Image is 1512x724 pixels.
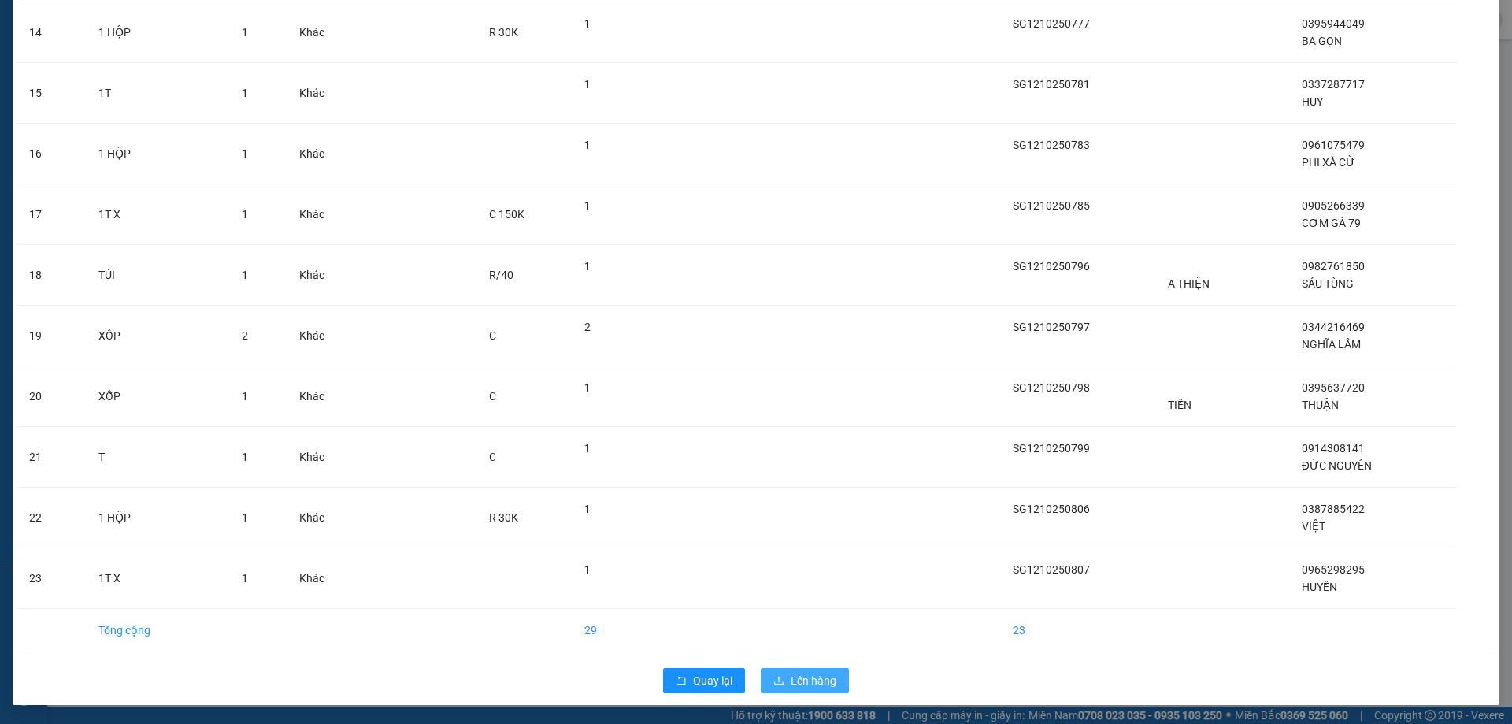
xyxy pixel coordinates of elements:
[584,17,591,30] span: 1
[17,184,86,245] td: 17
[287,306,363,366] td: Khác
[86,124,229,184] td: 1 HỘP
[584,442,591,455] span: 1
[17,427,86,488] td: 21
[1302,17,1365,30] span: 0395944049
[489,329,496,342] span: C
[287,124,363,184] td: Khác
[1302,199,1365,212] span: 0905266339
[584,563,591,576] span: 1
[17,306,86,366] td: 19
[242,451,248,463] span: 1
[1302,381,1365,394] span: 0395637720
[287,245,363,306] td: Khác
[13,13,173,49] div: [GEOGRAPHIC_DATA]
[693,672,732,689] span: Quay lại
[86,609,229,652] td: Tổng cộng
[1302,78,1365,91] span: 0337287717
[1302,217,1361,229] span: CƠM GÀ 79
[242,147,248,160] span: 1
[1302,581,1337,593] span: HUYỀN
[1013,503,1090,515] span: SG1210250806
[287,488,363,548] td: Khác
[86,548,229,609] td: 1T X
[287,2,363,63] td: Khác
[1302,503,1365,515] span: 0387885422
[17,124,86,184] td: 16
[86,245,229,306] td: TÚI
[761,668,849,693] button: uploadLên hàng
[242,269,248,281] span: 1
[242,208,248,221] span: 1
[86,184,229,245] td: 1T X
[1013,17,1090,30] span: SG1210250777
[489,269,513,281] span: R/40
[17,245,86,306] td: 18
[1013,563,1090,576] span: SG1210250807
[17,548,86,609] td: 23
[1302,399,1339,411] span: THUẬN
[182,99,250,116] span: Chưa cước
[1013,381,1090,394] span: SG1210250798
[287,427,363,488] td: Khác
[1168,399,1191,411] span: TIẾN
[584,503,591,515] span: 1
[1013,78,1090,91] span: SG1210250781
[1013,139,1090,151] span: SG1210250783
[489,390,496,403] span: C
[287,63,363,124] td: Khác
[1302,95,1323,108] span: HUY
[86,63,229,124] td: 1T
[242,572,248,585] span: 1
[584,260,591,273] span: 1
[1302,35,1342,47] span: BA GỌN
[17,366,86,427] td: 20
[489,26,518,39] span: R 30K
[584,78,591,91] span: 1
[86,2,229,63] td: 1 HỘP
[86,488,229,548] td: 1 HỘP
[184,13,310,49] div: [PERSON_NAME]
[1013,260,1090,273] span: SG1210250796
[1168,277,1210,290] span: A THIỆN
[1013,199,1090,212] span: SG1210250785
[584,199,591,212] span: 1
[676,675,687,688] span: rollback
[1302,156,1355,169] span: PHI XÀ CỪ
[242,87,248,99] span: 1
[791,672,836,689] span: Lên hàng
[489,208,524,221] span: C 150K
[1013,321,1090,333] span: SG1210250797
[287,184,363,245] td: Khác
[287,548,363,609] td: Khác
[1302,321,1365,333] span: 0344216469
[584,139,591,151] span: 1
[1302,277,1354,290] span: SÁU TÙNG
[1302,260,1365,273] span: 0982761850
[584,321,591,333] span: 2
[1302,520,1325,533] span: VIỆT
[242,329,248,342] span: 2
[13,13,38,30] span: Gửi:
[489,511,518,524] span: R 30K
[584,381,591,394] span: 1
[1013,442,1090,455] span: SG1210250799
[242,26,248,39] span: 1
[86,306,229,366] td: XỐP
[242,511,248,524] span: 1
[572,609,671,652] td: 29
[663,668,745,693] button: rollbackQuay lại
[287,366,363,427] td: Khác
[773,675,784,688] span: upload
[86,427,229,488] td: T
[1302,139,1365,151] span: 0961075479
[1302,338,1361,351] span: NGHĨA LÂM
[1302,563,1365,576] span: 0965298295
[86,366,229,427] td: XỐP
[1000,609,1155,652] td: 23
[17,2,86,63] td: 14
[184,49,310,68] div: HUYỀN
[17,63,86,124] td: 15
[1302,442,1365,455] span: 0914308141
[1302,459,1372,472] span: ĐỨC NGUYÊN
